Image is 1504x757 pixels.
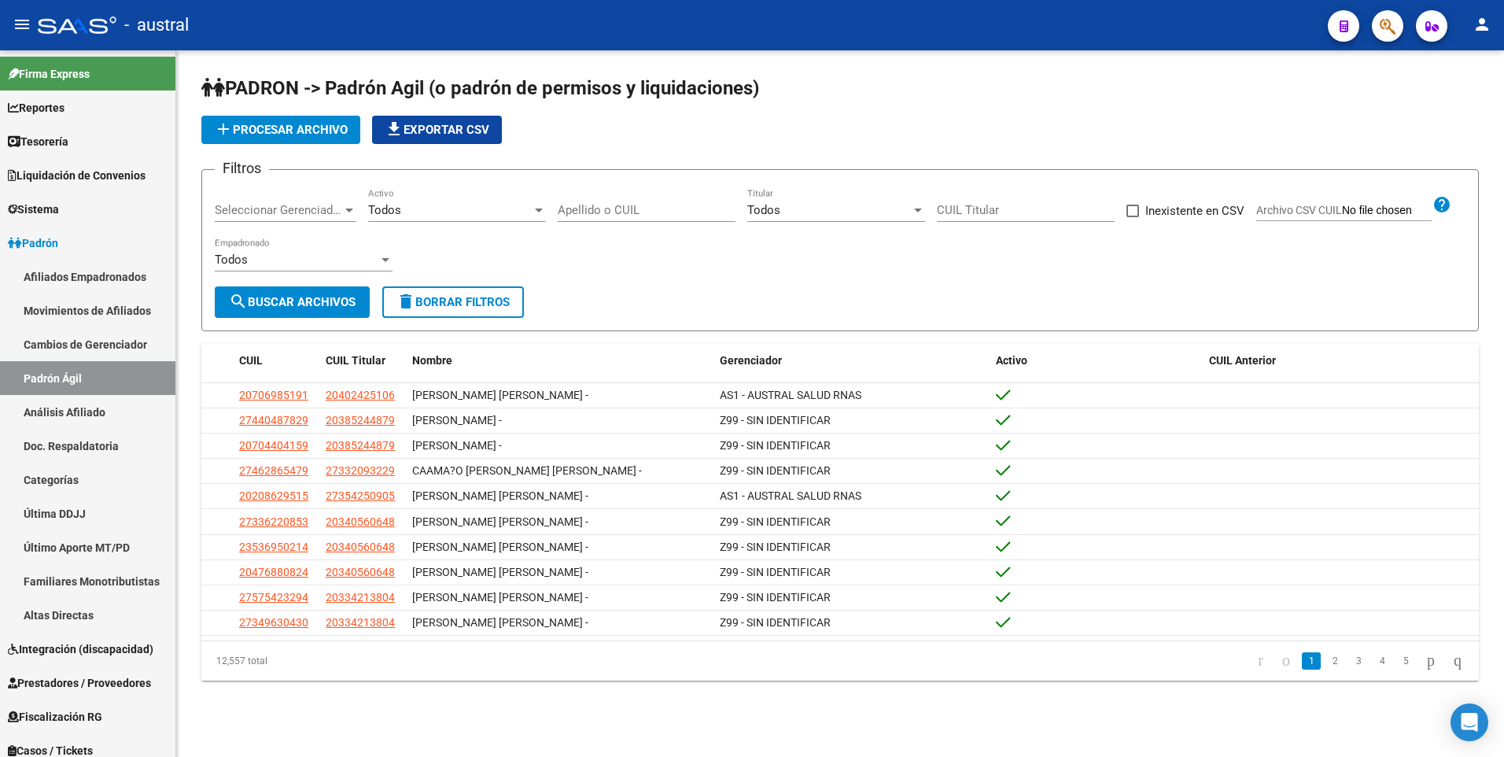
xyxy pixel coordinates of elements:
[1145,201,1244,220] span: Inexistente en CSV
[326,464,395,477] span: 27332093229
[1432,195,1451,214] mat-icon: help
[201,641,454,681] div: 12,557 total
[412,414,502,427] span: [PERSON_NAME] -
[412,566,588,578] span: [PERSON_NAME] [PERSON_NAME] -
[239,489,308,502] span: 20208629515
[1256,204,1342,216] span: Archivo CSV CUIL
[720,616,831,629] span: Z99 - SIN IDENTIFICAR
[8,65,90,83] span: Firma Express
[326,489,395,502] span: 27354250905
[720,541,831,553] span: Z99 - SIN IDENTIFICAR
[326,439,395,452] span: 20385244879
[215,286,370,318] button: Buscar Archivos
[239,464,308,477] span: 27462865479
[124,8,189,42] span: - austral
[239,566,308,578] span: 20476880824
[326,515,395,528] span: 20340560648
[412,616,588,629] span: [PERSON_NAME] [PERSON_NAME] -
[1394,648,1417,674] li: page 5
[1299,648,1323,674] li: page 1
[412,354,452,367] span: Nombre
[368,203,401,217] span: Todos
[229,295,356,309] span: Buscar Archivos
[1373,652,1392,670] a: 4
[372,116,502,144] button: Exportar CSV
[201,77,759,99] span: PADRON -> Padrón Agil (o padrón de permisos y liquidaciones)
[412,464,642,477] span: CAAMA?O [PERSON_NAME] [PERSON_NAME] -
[8,201,59,218] span: Sistema
[8,234,58,252] span: Padrón
[233,344,319,378] datatable-header-cell: CUIL
[1251,652,1270,670] a: go to first page
[1349,652,1368,670] a: 3
[326,591,395,604] span: 20334213804
[8,133,68,150] span: Tesorería
[326,414,395,427] span: 20385244879
[412,591,588,604] span: [PERSON_NAME] [PERSON_NAME] -
[1342,204,1432,218] input: Archivo CSV CUIL
[396,292,415,311] mat-icon: delete
[239,515,308,528] span: 27336220853
[239,389,308,401] span: 20706985191
[8,99,65,116] span: Reportes
[1451,703,1488,741] div: Open Intercom Messenger
[1275,652,1297,670] a: go to previous page
[1420,652,1442,670] a: go to next page
[385,123,489,137] span: Exportar CSV
[385,120,404,138] mat-icon: file_download
[396,295,510,309] span: Borrar Filtros
[214,120,233,138] mat-icon: add
[239,616,308,629] span: 27349630430
[326,566,395,578] span: 20340560648
[720,464,831,477] span: Z99 - SIN IDENTIFICAR
[747,203,780,217] span: Todos
[8,674,151,692] span: Prestadores / Proveedores
[720,489,861,502] span: AS1 - AUSTRAL SALUD RNAS
[720,439,831,452] span: Z99 - SIN IDENTIFICAR
[720,515,831,528] span: Z99 - SIN IDENTIFICAR
[382,286,524,318] button: Borrar Filtros
[406,344,713,378] datatable-header-cell: Nombre
[1325,652,1344,670] a: 2
[1302,652,1321,670] a: 1
[201,116,360,144] button: Procesar archivo
[713,344,990,378] datatable-header-cell: Gerenciador
[214,123,348,137] span: Procesar archivo
[1447,652,1469,670] a: go to last page
[1209,354,1276,367] span: CUIL Anterior
[1396,652,1415,670] a: 5
[319,344,406,378] datatable-header-cell: CUIL Titular
[412,489,588,502] span: [PERSON_NAME] [PERSON_NAME] -
[239,439,308,452] span: 20704404159
[239,414,308,427] span: 27440487829
[326,541,395,553] span: 20340560648
[239,591,308,604] span: 27575423294
[720,591,831,604] span: Z99 - SIN IDENTIFICAR
[1347,648,1370,674] li: page 3
[8,708,102,726] span: Fiscalización RG
[13,15,31,34] mat-icon: menu
[326,354,385,367] span: CUIL Titular
[326,616,395,629] span: 20334213804
[996,354,1027,367] span: Activo
[1473,15,1491,34] mat-icon: person
[326,389,395,401] span: 20402425106
[8,167,146,184] span: Liquidación de Convenios
[239,541,308,553] span: 23536950214
[412,515,588,528] span: [PERSON_NAME] [PERSON_NAME] -
[239,354,263,367] span: CUIL
[412,439,502,452] span: [PERSON_NAME] -
[720,414,831,427] span: Z99 - SIN IDENTIFICAR
[720,389,861,401] span: AS1 - AUSTRAL SALUD RNAS
[1323,648,1347,674] li: page 2
[215,253,248,267] span: Todos
[990,344,1203,378] datatable-header-cell: Activo
[412,389,588,401] span: [PERSON_NAME] [PERSON_NAME] -
[229,292,248,311] mat-icon: search
[1203,344,1479,378] datatable-header-cell: CUIL Anterior
[1370,648,1394,674] li: page 4
[412,541,588,553] span: [PERSON_NAME] [PERSON_NAME] -
[720,354,782,367] span: Gerenciador
[215,157,269,179] h3: Filtros
[720,566,831,578] span: Z99 - SIN IDENTIFICAR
